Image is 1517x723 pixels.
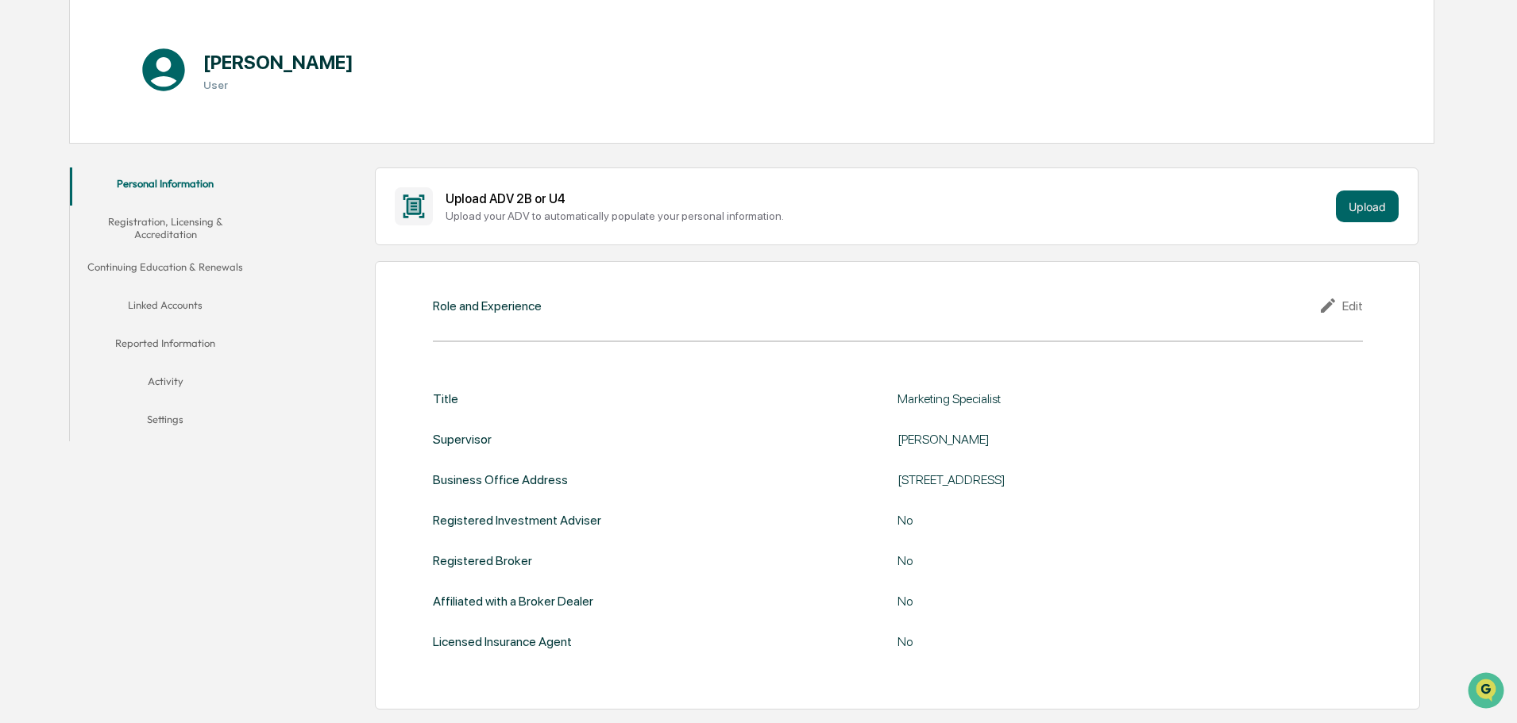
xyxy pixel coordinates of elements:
div: Role and Experience [433,298,542,313]
button: Linked Accounts [70,289,261,327]
h3: User [203,79,353,91]
div: No [897,513,1295,528]
div: Marketing Specialist [897,391,1295,406]
div: Registered Investment Adviser [433,513,601,528]
h1: [PERSON_NAME] [203,51,353,74]
iframe: Open customer support [1466,671,1509,713]
div: Start new chat [54,121,261,137]
div: Upload your ADV to automatically populate your personal information. [446,210,1330,222]
button: Upload [1336,190,1399,222]
button: Reported Information [70,327,261,365]
div: We're available if you need us! [54,137,201,150]
div: secondary tabs example [70,167,261,441]
button: Start new chat [270,126,289,145]
button: Activity [70,365,261,403]
div: [STREET_ADDRESS] [897,472,1295,487]
a: 🖐️Preclearance [10,194,109,222]
span: Preclearance [32,200,102,216]
button: Settings [70,403,261,441]
button: Continuing Education & Renewals [70,251,261,289]
span: Data Lookup [32,230,100,246]
div: Affiliated with a Broker Dealer [433,594,593,609]
div: 🖐️ [16,202,29,214]
div: [PERSON_NAME] [897,432,1295,447]
div: No [897,594,1295,609]
div: Licensed Insurance Agent [433,634,572,649]
div: Title [433,391,458,406]
div: No [897,553,1295,568]
div: Edit [1318,296,1363,315]
p: How can we help? [16,33,289,59]
a: 🗄️Attestations [109,194,203,222]
button: Registration, Licensing & Accreditation [70,206,261,251]
a: Powered byPylon [112,268,192,281]
div: Registered Broker [433,553,532,568]
div: 🔎 [16,232,29,244]
div: No [897,634,1295,649]
div: Business Office Address [433,472,568,487]
div: Upload ADV 2B or U4 [446,191,1330,206]
button: Personal Information [70,167,261,206]
span: Attestations [131,200,197,216]
a: 🔎Data Lookup [10,224,106,252]
img: 1746055101610-c473b297-6a78-478c-a979-82029cc54cd1 [16,121,44,150]
div: 🗄️ [115,202,128,214]
div: Supervisor [433,432,492,447]
span: Pylon [158,269,192,281]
